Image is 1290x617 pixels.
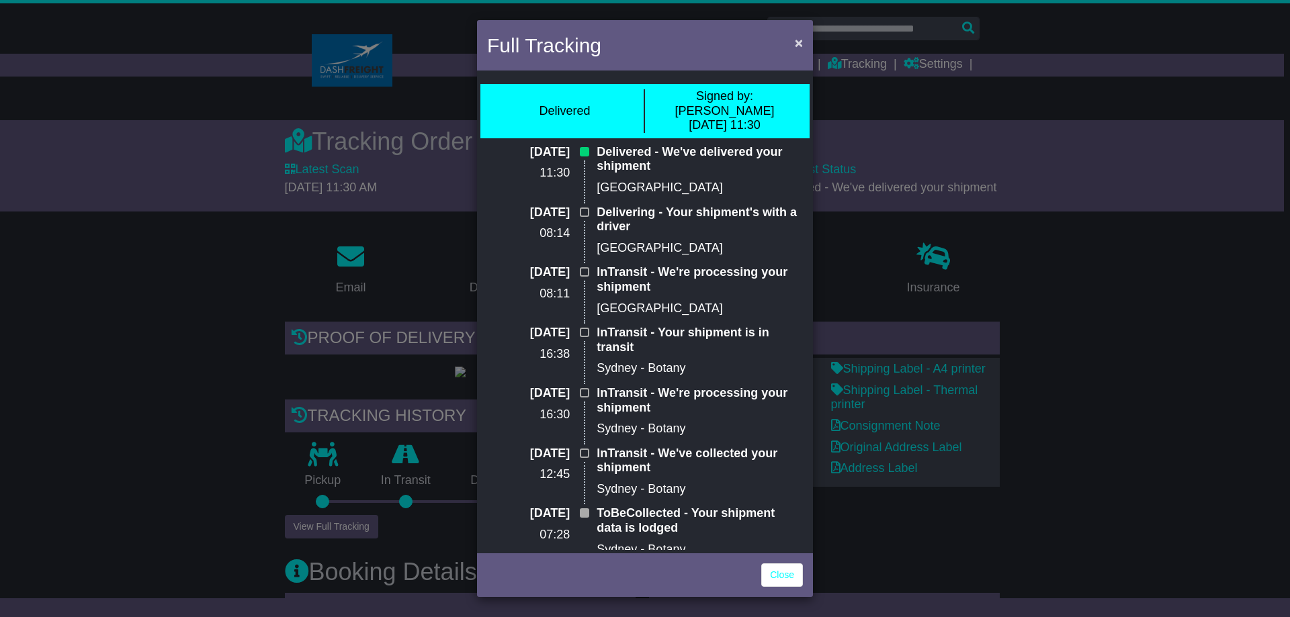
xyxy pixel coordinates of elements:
p: InTransit - We've collected your shipment [597,446,803,475]
h4: Full Tracking [487,30,601,60]
p: Delivered - We've delivered your shipment [597,145,803,174]
p: [DATE] [487,506,570,521]
p: [GEOGRAPHIC_DATA] [597,301,803,316]
p: Delivering - Your shipment's with a driver [597,205,803,234]
a: Close [761,563,803,587]
p: InTransit - Your shipment is in transit [597,326,803,354]
p: 08:14 [487,226,570,241]
p: 16:30 [487,408,570,422]
p: 12:45 [487,467,570,482]
p: InTransit - We're processing your shipment [597,265,803,294]
p: 16:38 [487,347,570,362]
p: [GEOGRAPHIC_DATA] [597,241,803,256]
div: [PERSON_NAME] [DATE] 11:30 [652,89,798,133]
p: [GEOGRAPHIC_DATA] [597,181,803,195]
p: [DATE] [487,386,570,401]
p: Sydney - Botany [597,542,803,557]
p: 08:11 [487,287,570,301]
span: Signed by: [696,89,753,103]
p: Sydney - Botany [597,361,803,376]
p: [DATE] [487,145,570,160]
p: [DATE] [487,446,570,461]
p: 11:30 [487,166,570,181]
p: InTransit - We're processing your shipment [597,386,803,415]
p: ToBeCollected - Your shipment data is lodged [597,506,803,535]
button: Close [788,29,810,56]
p: Sydney - Botany [597,422,803,436]
p: [DATE] [487,205,570,220]
p: Sydney - Botany [597,482,803,497]
div: Delivered [539,104,590,119]
span: × [795,35,803,50]
p: 07:28 [487,528,570,542]
p: [DATE] [487,326,570,340]
p: [DATE] [487,265,570,280]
